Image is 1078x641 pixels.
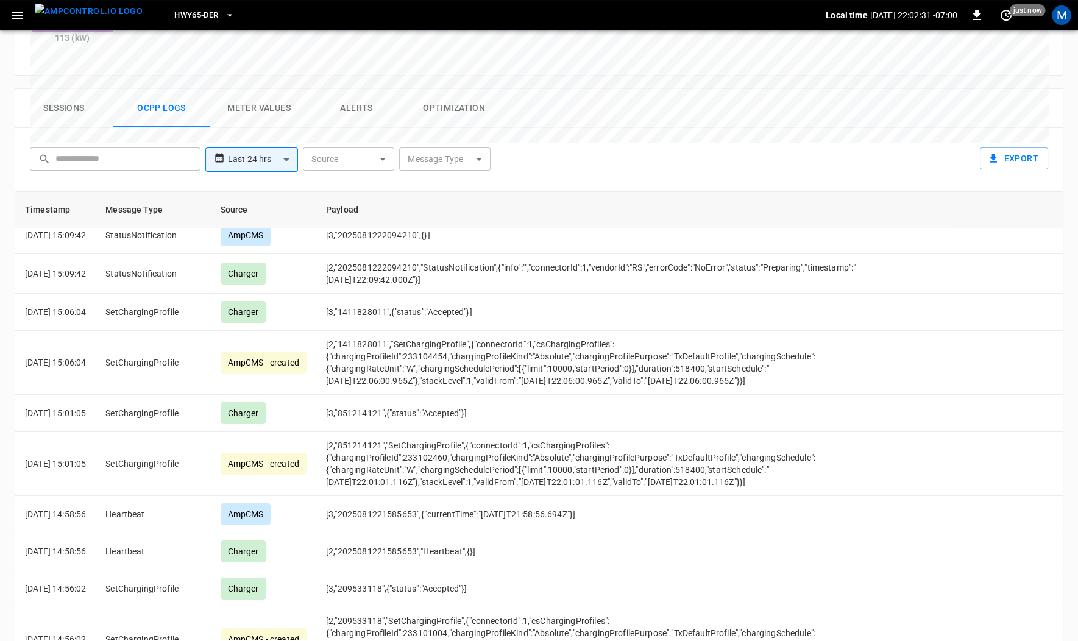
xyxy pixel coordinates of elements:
[211,192,316,228] th: Source
[174,9,218,23] span: HWY65-DER
[96,192,210,228] th: Message Type
[228,148,298,171] div: Last 24 hrs
[96,432,210,496] td: SetChargingProfile
[316,192,956,228] th: Payload
[1010,4,1046,16] span: just now
[96,533,210,570] td: Heartbeat
[870,9,957,21] p: [DATE] 22:02:31 -07:00
[169,4,239,27] button: HWY65-DER
[316,533,956,570] td: [2,"2025081221585653","Heartbeat",{}]
[25,306,86,318] p: [DATE] 15:06:04
[15,192,96,228] th: Timestamp
[316,432,956,496] td: [2,"851214121","SetChargingProfile",{"connectorId":1,"csChargingProfiles":{"chargingProfileId":23...
[221,578,266,600] div: Charger
[15,89,113,128] button: Sessions
[405,89,503,128] button: Optimization
[35,4,143,19] img: ampcontrol.io logo
[221,503,271,525] div: AmpCMS
[1052,5,1071,25] div: profile-icon
[25,583,86,595] p: [DATE] 14:56:02
[25,267,86,280] p: [DATE] 15:09:42
[316,496,956,533] td: [3,"2025081221585653",{"currentTime":"[DATE]T21:58:56.694Z"}]
[25,407,86,419] p: [DATE] 15:01:05
[96,496,210,533] td: Heartbeat
[221,540,266,562] div: Charger
[25,356,86,369] p: [DATE] 15:06:04
[113,89,210,128] button: Ocpp logs
[210,89,308,128] button: Meter Values
[980,147,1048,170] button: Export
[221,352,307,374] div: AmpCMS - created
[996,5,1016,25] button: set refresh interval
[25,458,86,470] p: [DATE] 15:01:05
[96,331,210,395] td: SetChargingProfile
[25,508,86,520] p: [DATE] 14:58:56
[96,570,210,607] td: SetChargingProfile
[221,402,266,424] div: Charger
[316,395,956,432] td: [3,"851214121",{"status":"Accepted"}]
[25,229,86,241] p: [DATE] 15:09:42
[25,545,86,558] p: [DATE] 14:58:56
[221,453,307,475] div: AmpCMS - created
[316,570,956,607] td: [3,"209533118",{"status":"Accepted"}]
[96,395,210,432] td: SetChargingProfile
[316,331,956,395] td: [2,"1411828011","SetChargingProfile",{"connectorId":1,"csChargingProfiles":{"chargingProfileId":2...
[826,9,868,21] p: Local time
[308,89,405,128] button: Alerts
